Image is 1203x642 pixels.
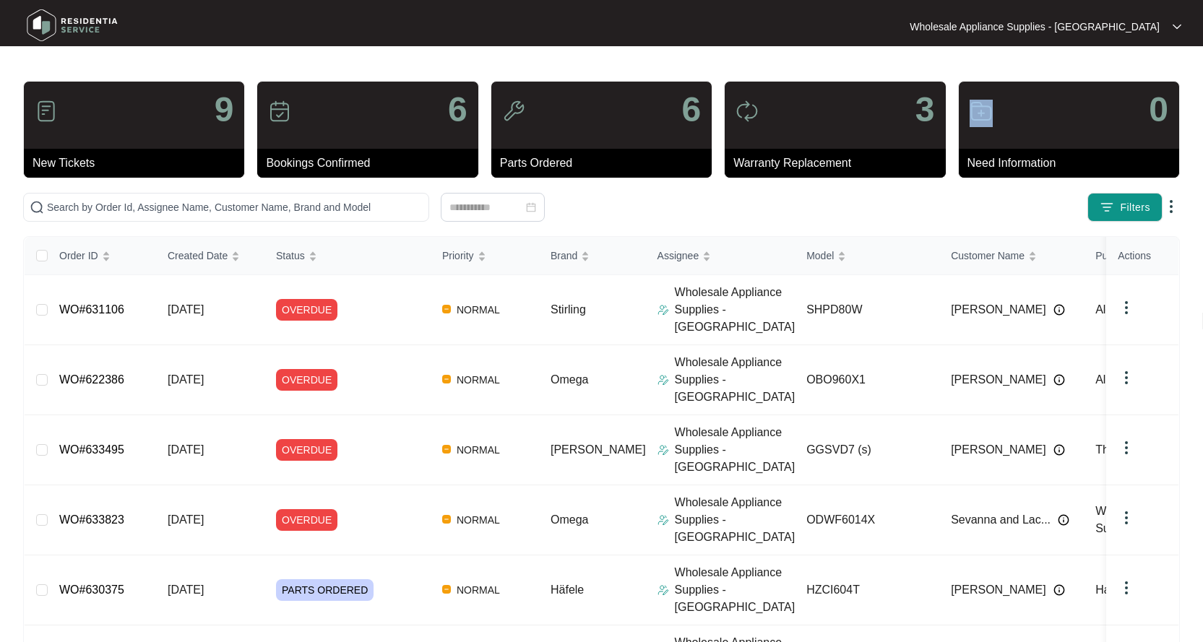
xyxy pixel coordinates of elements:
[47,199,423,215] input: Search by Order Id, Assignee Name, Customer Name, Brand and Model
[1095,443,1177,456] span: The Good Guys
[795,555,939,625] td: HZCI604T
[657,304,669,316] img: Assigner Icon
[168,443,204,456] span: [DATE]
[915,92,935,127] p: 3
[1095,303,1115,316] span: Aldi
[970,100,993,123] img: icon
[451,581,506,599] span: NORMAL
[442,515,451,524] img: Vercel Logo
[675,424,795,476] p: Wholesale Appliance Supplies - [GEOGRAPHIC_DATA]
[1095,584,1129,596] span: Hafele
[59,443,124,456] a: WO#633495
[59,513,124,526] a: WO#633823
[448,92,467,127] p: 6
[657,374,669,386] img: Assigner Icon
[1053,444,1065,456] img: Info icon
[657,248,699,264] span: Assignee
[1118,439,1135,456] img: dropdown arrow
[967,155,1179,172] p: Need Information
[951,511,1051,529] span: Sevanna and Lac...
[1053,374,1065,386] img: Info icon
[276,579,374,601] span: PARTS ORDERED
[215,92,234,127] p: 9
[551,513,588,526] span: Omega
[910,19,1160,34] p: Wholesale Appliance Supplies - [GEOGRAPHIC_DATA]
[276,299,337,321] span: OVERDUE
[1053,304,1065,316] img: Info icon
[35,100,58,123] img: icon
[1106,237,1178,275] th: Actions
[551,584,584,596] span: Häfele
[675,564,795,616] p: Wholesale Appliance Supplies - [GEOGRAPHIC_DATA]
[1095,248,1170,264] span: Purchased From
[442,305,451,313] img: Vercel Logo
[675,494,795,546] p: Wholesale Appliance Supplies - [GEOGRAPHIC_DATA]
[1118,509,1135,526] img: dropdown arrow
[431,237,539,275] th: Priority
[451,371,506,389] span: NORMAL
[59,248,98,264] span: Order ID
[795,237,939,275] th: Model
[442,375,451,383] img: Vercel Logo
[1053,584,1065,596] img: Info icon
[1095,505,1203,534] span: Wholesale Appliance Supplies
[276,369,337,391] span: OVERDUE
[657,584,669,596] img: Assigner Icon
[451,441,506,459] span: NORMAL
[264,237,431,275] th: Status
[442,445,451,454] img: Vercel Logo
[48,237,156,275] th: Order ID
[500,155,712,172] p: Parts Ordered
[59,584,124,596] a: WO#630375
[1120,200,1150,215] span: Filters
[1118,579,1135,597] img: dropdown arrow
[551,443,646,456] span: [PERSON_NAME]
[806,248,834,264] span: Model
[1100,200,1114,214] img: filter icon
[795,415,939,485] td: GGSVD7 (s)
[951,371,1046,389] span: [PERSON_NAME]
[168,373,204,386] span: [DATE]
[451,301,506,318] span: NORMAL
[276,248,305,264] span: Status
[33,155,244,172] p: New Tickets
[657,444,669,456] img: Assigner Icon
[168,584,204,596] span: [DATE]
[442,248,474,264] span: Priority
[1095,373,1176,386] span: Allworth Homes
[30,200,44,214] img: search-icon
[795,275,939,345] td: SHPD80W
[939,237,1084,275] th: Customer Name
[951,248,1025,264] span: Customer Name
[268,100,291,123] img: icon
[1118,369,1135,386] img: dropdown arrow
[951,301,1046,318] span: [PERSON_NAME]
[657,514,669,526] img: Assigner Icon
[156,237,264,275] th: Created Date
[675,284,795,336] p: Wholesale Appliance Supplies - [GEOGRAPHIC_DATA]
[276,439,337,461] span: OVERDUE
[276,509,337,531] span: OVERDUE
[502,100,525,123] img: icon
[733,155,945,172] p: Warranty Replacement
[551,373,588,386] span: Omega
[675,354,795,406] p: Wholesale Appliance Supplies - [GEOGRAPHIC_DATA]
[951,581,1046,599] span: [PERSON_NAME]
[551,248,577,264] span: Brand
[168,303,204,316] span: [DATE]
[1118,299,1135,316] img: dropdown arrow
[451,511,506,529] span: NORMAL
[266,155,478,172] p: Bookings Confirmed
[59,303,124,316] a: WO#631106
[22,4,123,47] img: residentia service logo
[1173,23,1181,30] img: dropdown arrow
[681,92,701,127] p: 6
[1058,514,1069,526] img: Info icon
[539,237,646,275] th: Brand
[1087,193,1163,222] button: filter iconFilters
[646,237,795,275] th: Assignee
[442,585,451,594] img: Vercel Logo
[795,485,939,555] td: ODWF6014X
[168,513,204,526] span: [DATE]
[551,303,586,316] span: Stirling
